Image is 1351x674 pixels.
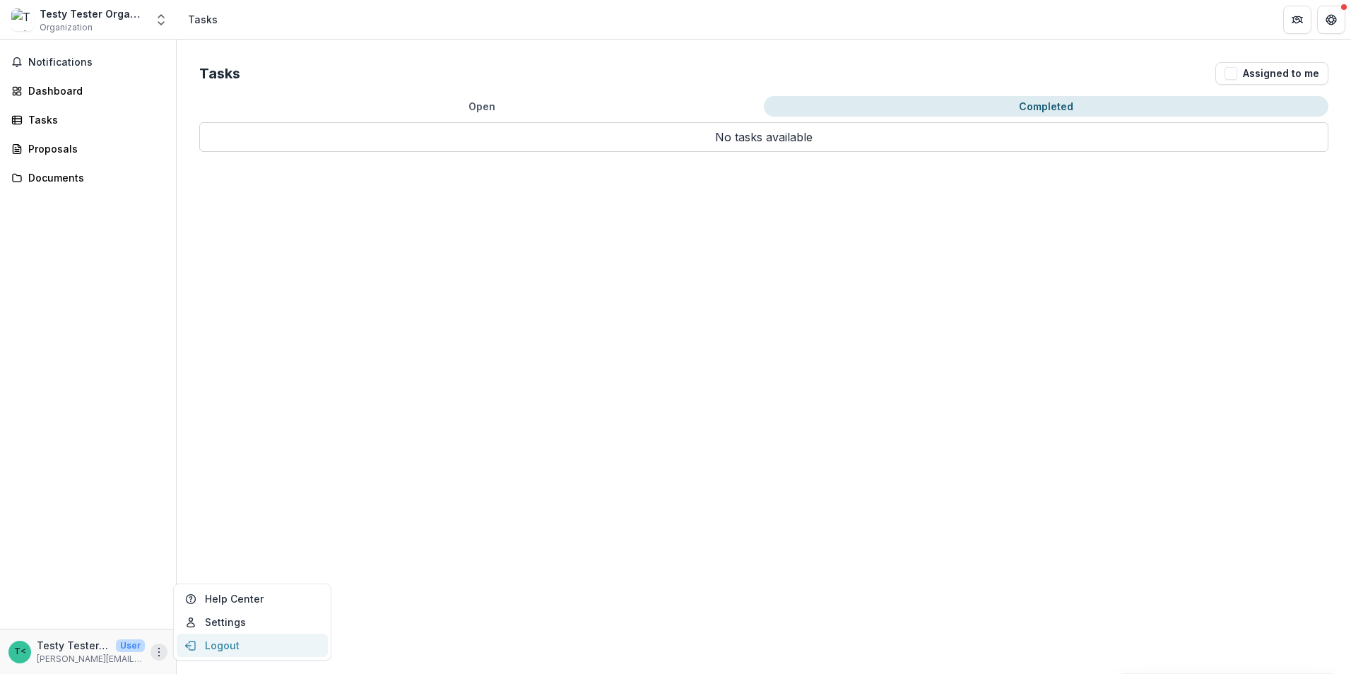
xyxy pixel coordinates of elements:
[1317,6,1345,34] button: Get Help
[1215,62,1328,85] button: Assigned to me
[28,112,159,127] div: Tasks
[764,96,1328,117] button: Completed
[28,141,159,156] div: Proposals
[14,647,26,656] div: Testy Tester <annessa.hicks12@gmail.com> <annessa.hicks12@gmail.com>
[40,6,146,21] div: Testy Tester Organization
[28,170,159,185] div: Documents
[28,57,165,69] span: Notifications
[6,51,170,73] button: Notifications
[199,96,764,117] button: Open
[199,65,240,82] h2: Tasks
[37,638,110,653] p: Testy Tester <[PERSON_NAME][EMAIL_ADDRESS][DOMAIN_NAME]> <[PERSON_NAME][DOMAIN_NAME][EMAIL_ADDRES...
[6,108,170,131] a: Tasks
[151,6,171,34] button: Open entity switcher
[182,9,223,30] nav: breadcrumb
[199,122,1328,152] p: No tasks available
[37,653,145,666] p: [PERSON_NAME][EMAIL_ADDRESS][DOMAIN_NAME]
[116,639,145,652] p: User
[1283,6,1311,34] button: Partners
[6,137,170,160] a: Proposals
[188,12,218,27] div: Tasks
[6,79,170,102] a: Dashboard
[40,21,93,34] span: Organization
[151,644,167,661] button: More
[28,83,159,98] div: Dashboard
[11,8,34,31] img: Testy Tester Organization
[6,166,170,189] a: Documents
